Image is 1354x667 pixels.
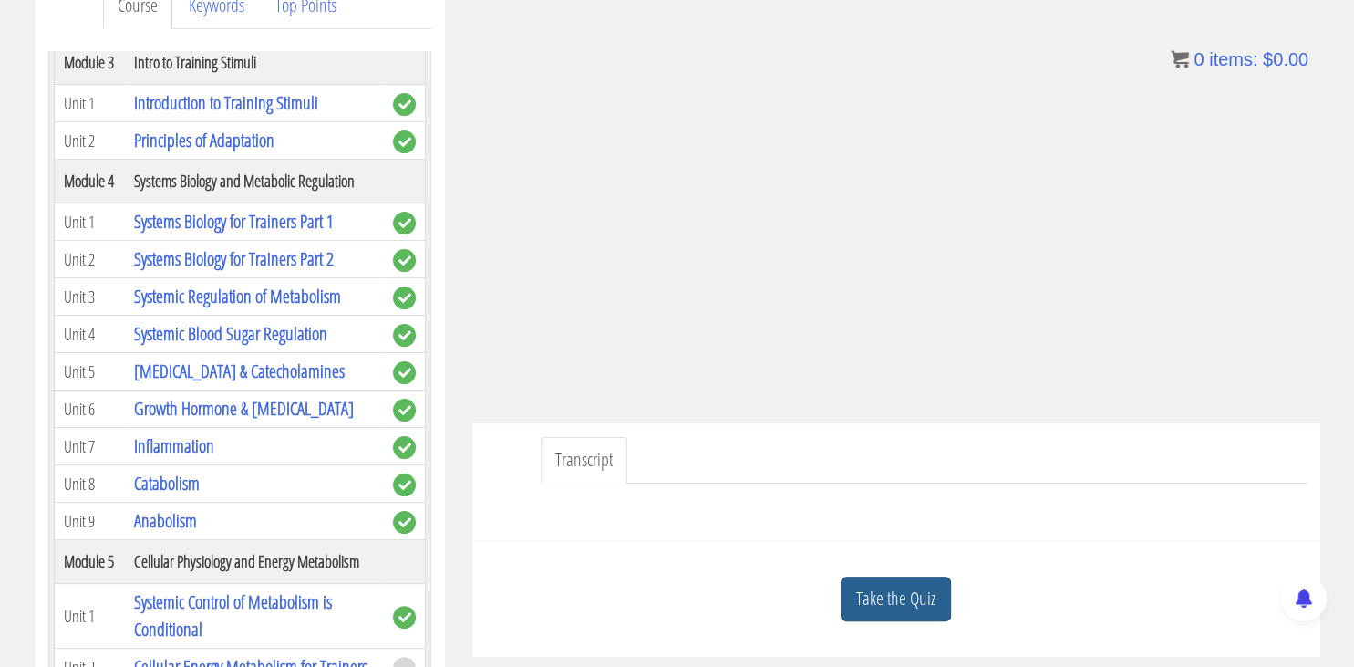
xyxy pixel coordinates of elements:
[54,122,125,160] td: Unit 2
[54,241,125,278] td: Unit 2
[134,284,341,308] a: Systemic Regulation of Metabolism
[54,316,125,353] td: Unit 4
[393,399,416,422] span: complete
[393,511,416,534] span: complete
[134,209,334,234] a: Systems Biology for Trainers Part 1
[393,606,416,629] span: complete
[134,433,214,458] a: Inflammation
[393,287,416,309] span: complete
[134,128,274,152] a: Principles of Adaptation
[1263,49,1308,69] bdi: 0.00
[134,471,200,495] a: Catabolism
[54,465,125,503] td: Unit 8
[54,160,125,203] th: Module 4
[134,359,345,383] a: [MEDICAL_DATA] & Catecholamines
[54,428,125,465] td: Unit 7
[393,130,416,153] span: complete
[134,246,334,271] a: Systems Biology for Trainers Part 2
[54,278,125,316] td: Unit 3
[1194,49,1204,69] span: 0
[134,589,332,641] a: Systemic Control of Metabolism is Conditional
[1171,49,1308,69] a: 0 items: $0.00
[125,540,384,584] th: Cellular Physiology and Energy Metabolism
[541,437,627,484] a: Transcript
[1263,49,1273,69] span: $
[54,353,125,391] td: Unit 5
[841,577,951,621] a: Take the Quiz
[393,361,416,384] span: complete
[125,41,384,85] th: Intro to Training Stimuli
[54,391,125,428] td: Unit 6
[393,474,416,496] span: complete
[393,212,416,234] span: complete
[393,436,416,459] span: complete
[134,508,197,533] a: Anabolism
[393,249,416,272] span: complete
[54,41,125,85] th: Module 3
[134,90,318,115] a: Introduction to Training Stimuli
[54,503,125,540] td: Unit 9
[54,540,125,584] th: Module 5
[393,93,416,116] span: complete
[393,324,416,347] span: complete
[1171,50,1189,68] img: icon11.png
[134,321,327,346] a: Systemic Blood Sugar Regulation
[54,203,125,241] td: Unit 1
[1209,49,1257,69] span: items:
[54,584,125,649] td: Unit 1
[134,396,354,421] a: Growth Hormone & [MEDICAL_DATA]
[125,160,384,203] th: Systems Biology and Metabolic Regulation
[54,85,125,122] td: Unit 1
